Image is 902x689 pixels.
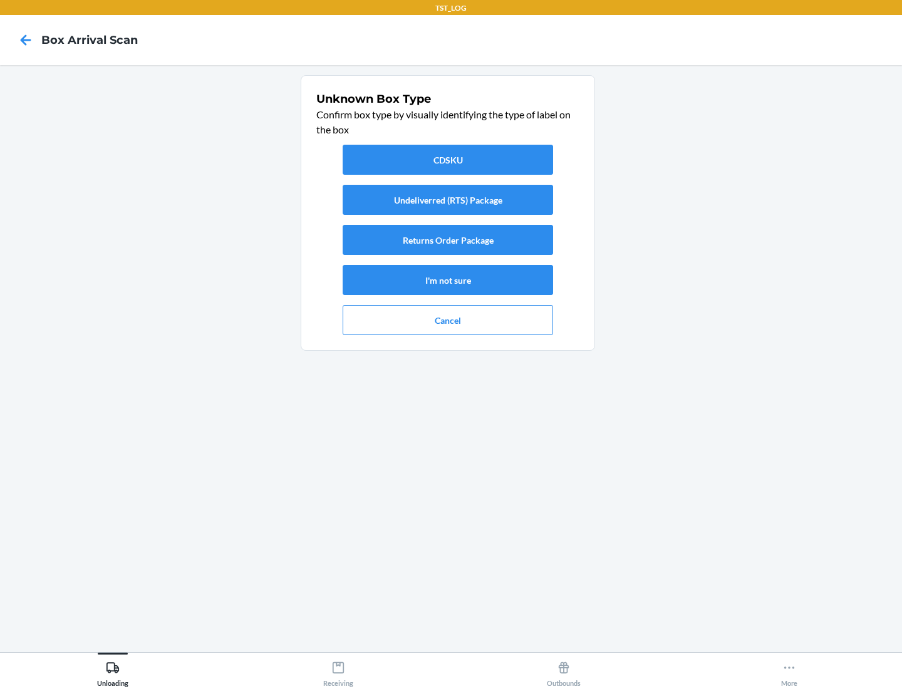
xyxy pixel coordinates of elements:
[676,653,902,687] button: More
[323,656,353,687] div: Receiving
[225,653,451,687] button: Receiving
[435,3,467,14] p: TST_LOG
[316,107,579,137] p: Confirm box type by visually identifying the type of label on the box
[547,656,581,687] div: Outbounds
[343,185,553,215] button: Undeliverred (RTS) Package
[316,91,579,107] h1: Unknown Box Type
[97,656,128,687] div: Unloading
[451,653,676,687] button: Outbounds
[343,225,553,255] button: Returns Order Package
[343,305,553,335] button: Cancel
[343,145,553,175] button: CDSKU
[41,32,138,48] h4: Box Arrival Scan
[343,265,553,295] button: I'm not sure
[781,656,797,687] div: More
